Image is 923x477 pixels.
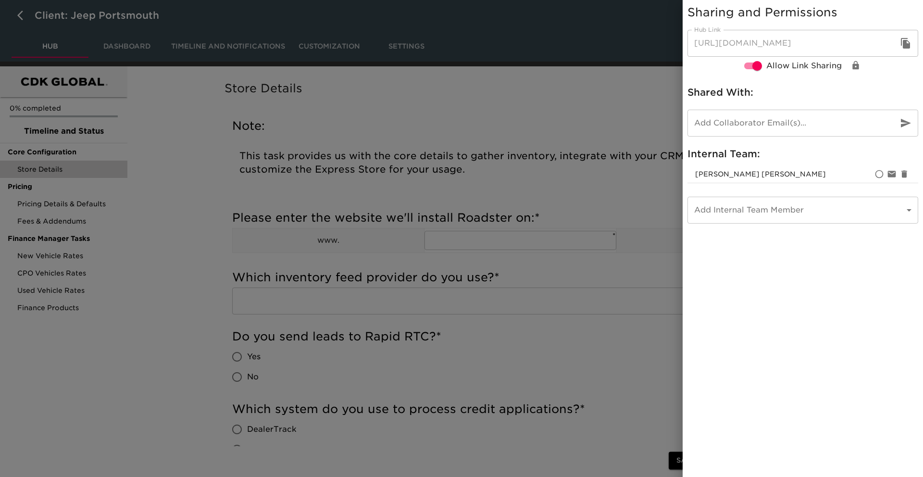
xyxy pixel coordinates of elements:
div: Set as primay account owner [873,168,886,180]
span: Allow Link Sharing [766,60,842,72]
h6: Shared With: [687,85,918,100]
div: Change View/Edit Permissions for Link Share [849,59,862,72]
span: ryan.tamanini@roadster.com [695,170,826,178]
div: ​ [687,197,918,224]
h6: Internal Team: [687,146,918,162]
div: Disable notifications for ryan.tamanini@roadster.com [886,168,898,180]
div: Remove ryan.tamanini@roadster.com [898,168,911,180]
h5: Sharing and Permissions [687,5,918,20]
